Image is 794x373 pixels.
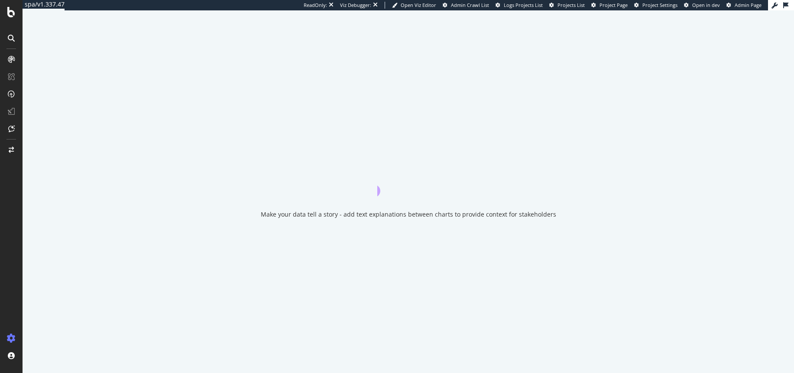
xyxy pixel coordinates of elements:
[692,2,720,8] span: Open in dev
[443,2,489,9] a: Admin Crawl List
[684,2,720,9] a: Open in dev
[504,2,543,8] span: Logs Projects List
[726,2,762,9] a: Admin Page
[377,165,440,196] div: animation
[642,2,677,8] span: Project Settings
[304,2,327,9] div: ReadOnly:
[735,2,762,8] span: Admin Page
[401,2,436,8] span: Open Viz Editor
[261,210,556,219] div: Make your data tell a story - add text explanations between charts to provide context for stakeho...
[392,2,436,9] a: Open Viz Editor
[549,2,585,9] a: Projects List
[600,2,628,8] span: Project Page
[340,2,371,9] div: Viz Debugger:
[557,2,585,8] span: Projects List
[451,2,489,8] span: Admin Crawl List
[496,2,543,9] a: Logs Projects List
[591,2,628,9] a: Project Page
[634,2,677,9] a: Project Settings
